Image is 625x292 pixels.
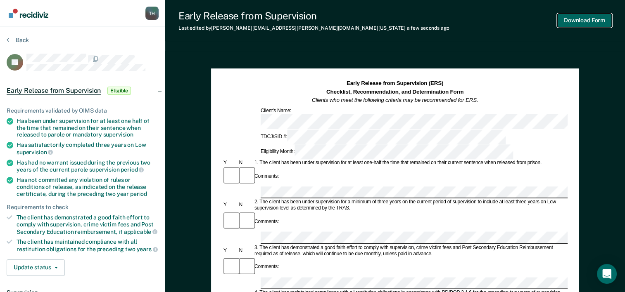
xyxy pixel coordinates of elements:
[7,259,65,276] button: Update status
[253,199,568,212] div: 2. The client has been under supervision for a minimum of three years on the current period of su...
[145,7,159,20] button: Profile dropdown button
[107,87,131,95] span: Eligible
[178,10,449,22] div: Early Release from Supervision
[9,9,48,18] img: Recidiviz
[597,264,617,284] div: Open Intercom Messenger
[17,177,159,197] div: Has not committed any violation of rules or conditions of release, as indicated on the release ce...
[17,118,159,138] div: Has been under supervision for at least one half of the time that remained on their sentence when...
[253,160,568,166] div: 1. The client has been under supervision for at least one-half the time that remained on their cu...
[222,247,238,254] div: Y
[7,107,159,114] div: Requirements validated by OIMS data
[253,219,280,225] div: Comments:
[7,36,29,44] button: Back
[222,202,238,208] div: Y
[130,191,147,197] span: period
[557,14,612,27] button: Download Form
[7,204,159,211] div: Requirements to check
[238,202,253,208] div: N
[407,25,449,31] span: a few seconds ago
[178,25,449,31] div: Last edited by [PERSON_NAME][EMAIL_ADDRESS][PERSON_NAME][DOMAIN_NAME][US_STATE]
[253,173,280,179] div: Comments:
[145,7,159,20] div: T H
[312,97,478,103] em: Clients who meet the following criteria may be recommended for ERS.
[326,89,463,95] strong: Checklist, Recommendation, and Determination Form
[253,245,568,257] div: 3. The client has demonstrated a good faith effort to comply with supervision, crime victim fees ...
[137,246,158,252] span: years
[103,131,133,138] span: supervision
[7,87,101,95] span: Early Release from Supervision
[17,141,159,155] div: Has satisfactorily completed three years on Low
[347,80,443,87] strong: Early Release from Supervision (ERS)
[222,160,238,166] div: Y
[259,130,507,144] div: TDCJ/SID #:
[17,149,53,155] span: supervision
[238,160,253,166] div: N
[253,264,280,270] div: Comments:
[17,159,159,173] div: Has had no warrant issued during the previous two years of the current parole supervision
[259,144,514,159] div: Eligibility Month:
[17,238,159,252] div: The client has maintained compliance with all restitution obligations for the preceding two
[238,247,253,254] div: N
[124,228,157,235] span: applicable
[121,166,144,173] span: period
[17,214,159,235] div: The client has demonstrated a good faith effort to comply with supervision, crime victim fees and...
